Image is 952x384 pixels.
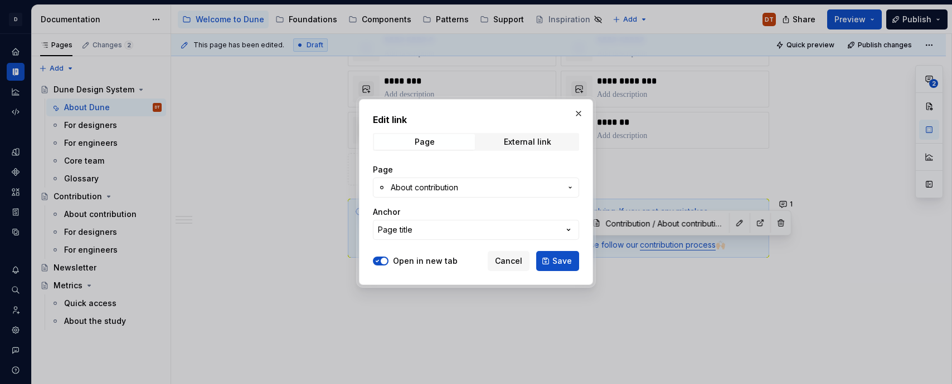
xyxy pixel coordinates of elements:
button: Save [536,251,579,271]
h2: Edit link [373,113,579,126]
label: Page [373,164,393,175]
button: Page title [373,220,579,240]
button: About contribution [373,178,579,198]
label: Anchor [373,206,400,218]
button: Cancel [488,251,530,271]
span: Cancel [495,255,522,267]
span: Save [552,255,572,267]
div: External link [504,137,551,146]
div: Page [415,137,435,146]
div: Page title [378,224,412,235]
span: About contribution [391,182,458,193]
label: Open in new tab [393,255,458,267]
